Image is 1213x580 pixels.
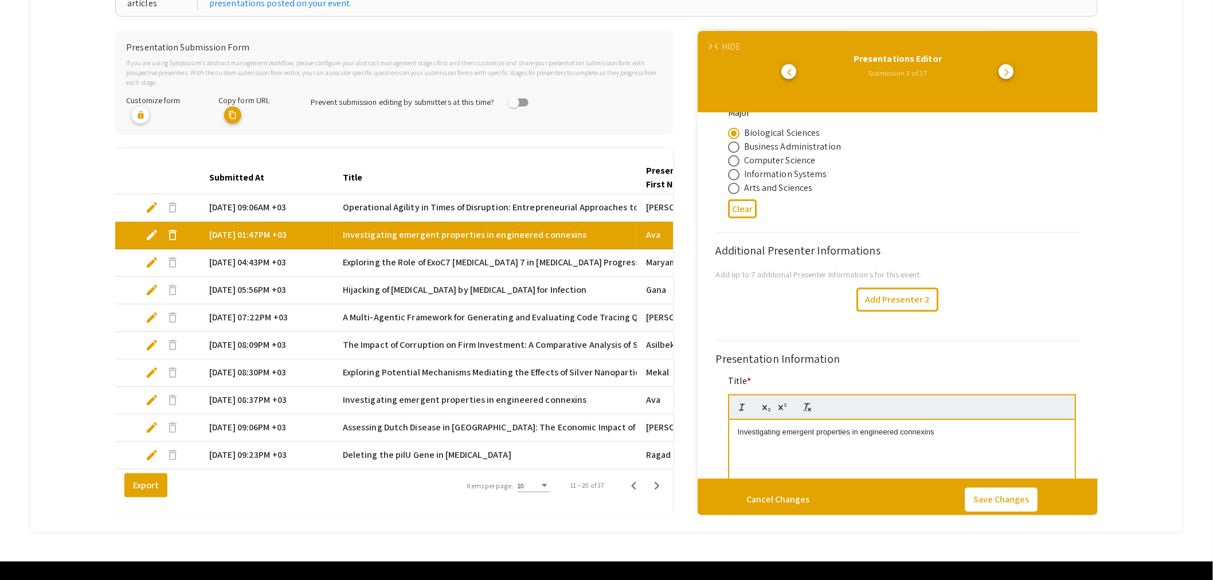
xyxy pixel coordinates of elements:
[124,473,167,497] button: Export
[637,222,770,249] mat-cell: Ava
[467,481,514,491] div: Items per page:
[637,249,770,277] mat-cell: Maryam
[209,171,264,185] div: Submitted At
[637,414,770,442] mat-cell: [PERSON_NAME]
[1002,68,1011,77] span: arrow_forward_ios
[343,283,587,297] span: Hijacking of [MEDICAL_DATA] by [MEDICAL_DATA] for Infection
[126,42,662,53] h6: Presentation Submission Form
[166,228,179,242] span: delete
[166,311,179,324] span: delete
[343,421,702,434] span: Assessing Dutch Disease in [GEOGRAPHIC_DATA]: The Economic Impact of Oil Dependence
[637,387,770,414] mat-cell: Ava
[166,421,179,434] span: delete
[868,68,927,78] span: Submission 2 of 37
[570,480,604,491] div: 11 – 20 of 37
[343,311,674,324] span: A Multi-Agentic Framework for Generating and Evaluating Code Tracing Questions
[744,167,827,181] div: Information Systems
[744,140,841,154] div: Business Administration
[343,171,373,185] div: Title
[744,181,813,195] div: Arts and Sciences
[145,448,159,462] span: edit
[637,304,770,332] mat-cell: [PERSON_NAME]
[145,201,159,214] span: edit
[787,68,796,77] span: arrow_back_ios
[166,283,179,297] span: delete
[744,154,816,167] div: Computer Science
[145,256,159,269] span: edit
[166,256,179,269] span: delete
[637,442,770,469] mat-cell: Ragad
[9,528,49,571] iframe: Chat
[343,338,811,352] span: The Impact of Corruption on Firm Investment: A Comparative Analysis of Shariah-Compliant and Non-...
[132,107,149,124] mat-icon: lock
[518,481,524,490] span: 10
[126,95,180,105] span: Customize form
[715,242,1079,259] div: Additional Presenter Informations
[166,448,179,462] span: delete
[698,31,1098,515] app-edit-wrapper: Presentations Editor
[218,95,269,105] span: Copy form URL
[854,53,942,65] span: Presentations Editor
[646,164,761,191] div: Presenter Information 1 First Name
[200,332,334,359] mat-cell: [DATE] 08:09PM +03
[200,194,334,222] mat-cell: [DATE] 09:06AM +03
[166,366,179,379] span: delete
[200,304,334,332] mat-cell: [DATE] 07:22PM +03
[637,332,770,359] mat-cell: Asilbek
[623,474,645,497] button: Previous page
[224,107,241,124] mat-icon: copy URL
[738,488,818,512] button: Cancel Changes
[707,43,714,50] span: arrow_forward_ios
[200,359,334,387] mat-cell: [DATE] 08:30PM +03
[145,228,159,242] span: edit
[311,96,494,107] span: Prevent submission editing by submitters at this time?
[728,107,754,119] mat-label: Major
[715,269,921,280] span: Add up to 7 additional Presenter Information s for this event.
[714,43,722,50] span: arrow_back_ios
[999,64,1014,79] button: go to next presentation
[343,201,834,214] span: Operational Agility in Times of Disruption: Entrepreneurial Approaches to Process Adaptation and ...
[145,283,159,297] span: edit
[343,393,587,407] span: Investigating emergent properties in engineered connexins
[728,199,757,218] button: Clear
[145,338,159,352] span: edit
[343,448,511,462] span: Deleting the pilU Gene in [MEDICAL_DATA]
[200,249,334,277] mat-cell: [DATE] 04:43PM +03
[343,256,749,269] span: Exploring the Role of ExoC7 [MEDICAL_DATA] 7 in [MEDICAL_DATA] Progression via CRISPR/Cas9 Editing
[126,58,662,88] p: If you are using Symposium’s abstract management workflow, please configure your abstract managem...
[200,277,334,304] mat-cell: [DATE] 05:56PM +03
[637,194,770,222] mat-cell: [PERSON_NAME]
[645,474,668,497] button: Next page
[166,393,179,407] span: delete
[856,288,938,312] button: Add Presenter 2
[145,393,159,407] span: edit
[965,488,1038,512] button: Save Changes
[343,228,587,242] span: Investigating emergent properties in engineered connexins
[343,366,752,379] span: Exploring Potential Mechanisms Mediating the Effects of Silver Nanoparticles on [MEDICAL_DATA] Cells
[744,126,820,140] div: Biological Sciences
[145,311,159,324] span: edit
[646,164,751,191] div: Presenter Information 1 First Name
[209,171,275,185] div: Submitted At
[200,442,334,469] mat-cell: [DATE] 09:23PM +03
[200,222,334,249] mat-cell: [DATE] 01:47PM +03
[166,338,179,352] span: delete
[518,482,550,490] mat-select: Items per page:
[145,421,159,434] span: edit
[715,350,1079,367] div: Presentation Information
[200,387,334,414] mat-cell: [DATE] 08:37PM +03
[781,64,796,79] button: go to previous presentation
[200,414,334,442] mat-cell: [DATE] 09:06PM +03
[166,201,179,214] span: delete
[637,277,770,304] mat-cell: Gana
[738,427,1066,437] p: Investigating emergent properties in engineered connexins
[728,375,752,387] mat-label: Title
[145,366,159,379] span: edit
[343,171,362,185] div: Title
[637,359,770,387] mat-cell: Mekal
[722,40,741,54] div: HIDE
